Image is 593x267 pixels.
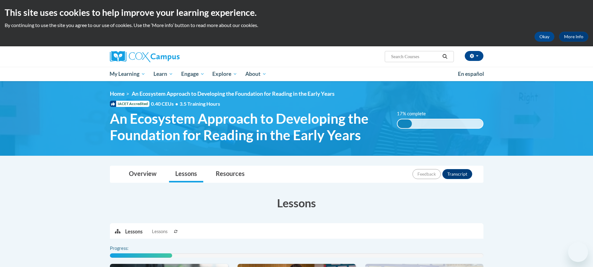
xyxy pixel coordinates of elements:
span: My Learning [110,70,145,78]
input: Search Courses [390,53,440,60]
span: En español [458,71,484,77]
p: Lessons [125,228,143,235]
label: Progress: [110,245,146,252]
span: 3.5 Training Hours [180,101,220,107]
a: Lessons [169,166,203,182]
img: Cox Campus [110,51,180,62]
span: Explore [212,70,237,78]
h2: This site uses cookies to help improve your learning experience. [5,6,588,19]
h3: Lessons [110,195,483,211]
a: Explore [208,67,241,81]
span: IACET Accredited [110,101,149,107]
a: Home [110,90,125,97]
span: An Ecosystem Approach to Developing the Foundation for Reading in the Early Years [132,90,335,97]
button: Feedback [412,169,441,179]
div: 17% complete [398,119,412,128]
a: My Learning [106,67,150,81]
button: Account Settings [465,51,483,61]
button: Search [440,53,449,60]
a: Overview [123,166,163,182]
a: Cox Campus [110,51,228,62]
a: Resources [209,166,251,182]
span: Lessons [152,228,167,235]
span: About [245,70,266,78]
button: Okay [534,32,554,42]
a: En español [454,67,488,81]
a: Engage [177,67,209,81]
span: • [175,101,178,107]
iframe: Button to launch messaging window [568,242,588,262]
p: By continuing to use the site you agree to our use of cookies. Use the ‘More info’ button to read... [5,22,588,29]
a: More Info [559,32,588,42]
span: Engage [181,70,205,78]
span: An Ecosystem Approach to Developing the Foundation for Reading in the Early Years [110,110,388,143]
button: Transcript [442,169,472,179]
label: 17% complete [397,110,433,117]
a: Learn [149,67,177,81]
span: Learn [153,70,173,78]
span: 0.40 CEUs [151,100,180,107]
a: About [241,67,271,81]
div: Main menu [101,67,493,81]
